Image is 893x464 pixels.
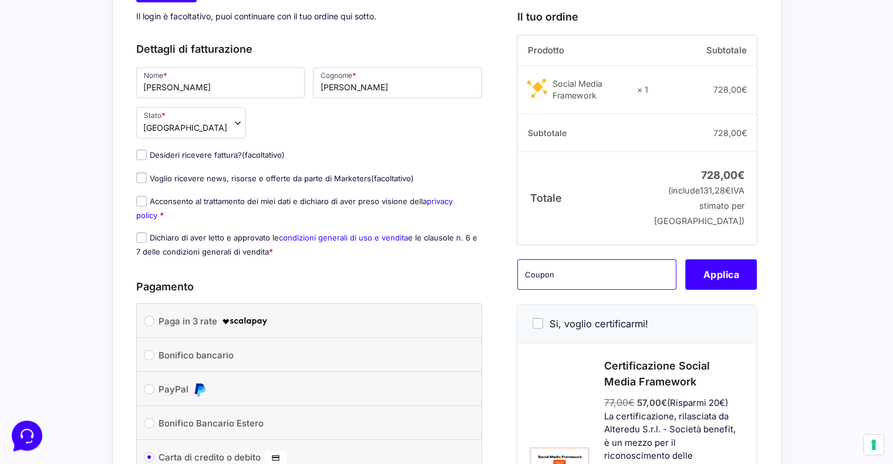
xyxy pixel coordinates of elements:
div: Social Media Framework [552,78,629,101]
th: Subtotale [517,114,648,152]
img: PayPal [193,382,207,397]
p: Home [35,372,55,383]
span: Le tue conversazioni [19,47,100,56]
input: Nome * [136,67,305,98]
input: Desideri ricevere fattura?(facoltativo) [136,150,147,160]
button: Home [9,356,82,383]
p: Il login è facoltativo, puoi continuare con il tuo ordine qui sotto. [132,4,487,28]
img: scalapay-logo-black.png [221,314,268,328]
span: € [737,169,744,181]
iframe: Customerly Messenger Launcher [9,418,45,453]
input: Cerca un articolo... [26,173,192,185]
p: Messaggi [102,372,133,383]
label: Desideri ricevere fattura? [136,150,285,160]
span: € [725,186,731,196]
bdi: 728,00 [701,169,744,181]
button: Messaggi [82,356,154,383]
strong: × 1 [637,84,648,96]
label: Acconsento al trattamento dei miei dati e dichiaro di aver preso visione della [136,197,453,219]
span: 77,00 [604,397,635,409]
a: [PERSON_NAME]Ciao 🙂 Se hai qualche domanda siamo qui per aiutarti!1 g fa [14,61,221,96]
span: [PERSON_NAME] [49,66,192,77]
span: Si, voglio certificarmi! [550,318,648,330]
label: PayPal [159,381,456,398]
span: 131,28 [700,186,731,196]
button: Le tue preferenze relative al consenso per le tecnologie di tracciamento [864,435,884,455]
span: Inizia una conversazione [76,108,173,117]
small: (include IVA stimato per [GEOGRAPHIC_DATA]) [654,186,744,226]
label: Dichiaro di aver letto e approvato le e le clausole n. 6 e 7 delle condizioni generali di vendita [136,233,477,256]
button: Aiuto [153,356,225,383]
button: Inizia una conversazione [19,101,216,124]
span: € [741,128,747,138]
h2: Ciao da Marketers 👋 [9,9,197,28]
span: Trova una risposta [19,148,92,157]
a: [DEMOGRAPHIC_DATA] tutto [105,47,216,56]
input: Voglio ricevere news, risorse e offerte da parte di Marketers(facoltativo) [136,172,147,183]
th: Totale [517,152,648,245]
a: Apri Centro Assistenza [125,148,216,157]
img: dark [19,67,42,90]
th: Prodotto [517,35,648,66]
input: Coupon [517,259,676,290]
input: Dichiaro di aver letto e approvato lecondizioni generali di uso e venditae le clausole n. 6 e 7 d... [136,232,147,243]
a: privacy policy [136,197,453,219]
input: Si, voglio certificarmi! [533,319,543,329]
label: Paga in 3 rate [159,313,456,330]
span: € [661,398,667,409]
label: Bonifico bancario [159,347,456,364]
span: Stato [136,107,246,138]
img: Social Media Framework [527,79,547,99]
h3: Dettagli di fatturazione [136,41,483,57]
span: 57,00 [637,398,667,409]
label: Voglio ricevere news, risorse e offerte da parte di Marketers [136,174,414,183]
span: € [741,84,747,94]
bdi: 728,00 [713,84,747,94]
p: 1 g fa [199,66,216,76]
label: Bonifico Bancario Estero [159,415,456,432]
input: Acconsento al trattamento dei miei dati e dichiaro di aver preso visione dellaprivacy policy [136,196,147,206]
bdi: 728,00 [713,128,747,138]
th: Subtotale [648,35,757,66]
button: Applica [685,259,757,290]
p: Aiuto [181,372,198,383]
span: Italia [143,121,227,134]
p: Ciao 🙂 Se hai qualche domanda siamo qui per aiutarti! [49,80,192,92]
span: (facoltativo) [371,174,414,183]
span: (facoltativo) [242,150,285,160]
span: € [628,397,635,409]
span: Certificazione Social Media Framework [604,360,710,388]
input: Cognome * [313,67,482,98]
h3: Il tuo ordine [517,9,757,25]
a: condizioni generali di uso e vendita [279,233,408,242]
h3: Pagamento [136,279,483,294]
